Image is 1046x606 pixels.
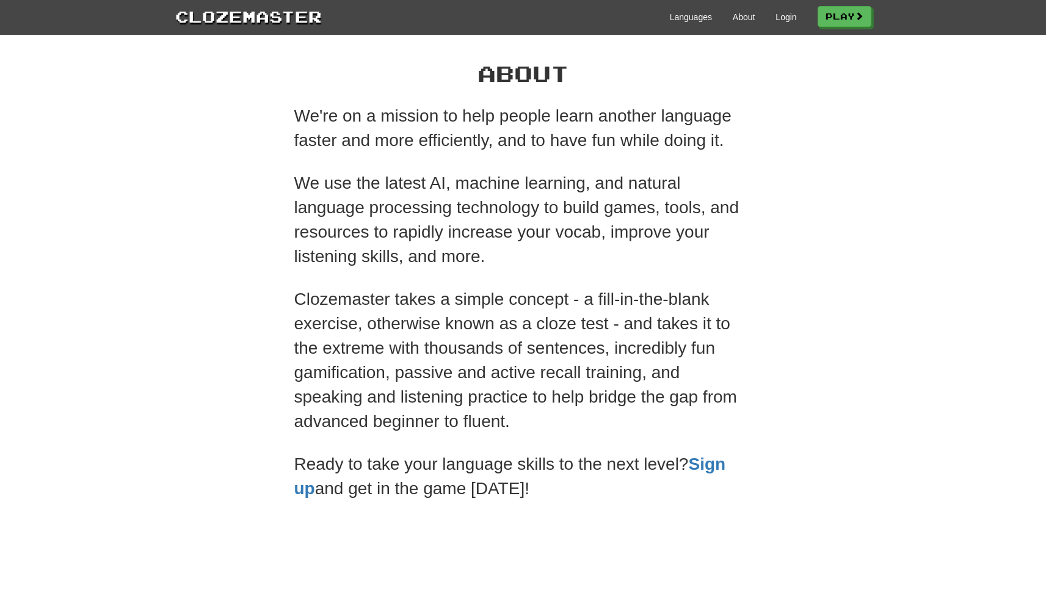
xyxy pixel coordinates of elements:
a: Clozemaster [175,5,322,27]
p: Ready to take your language skills to the next level? and get in the game [DATE]! [294,452,752,501]
p: We're on a mission to help people learn another language faster and more efficiently, and to have... [294,104,752,153]
a: Sign up [294,454,726,498]
p: We use the latest AI, machine learning, and natural language processing technology to build games... [294,171,752,269]
a: Login [775,11,796,23]
a: About [733,11,755,23]
a: Play [818,6,871,27]
h1: About [294,61,752,86]
a: Languages [670,11,712,23]
p: Clozemaster takes a simple concept - a fill-in-the-blank exercise, otherwise known as a cloze tes... [294,287,752,434]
